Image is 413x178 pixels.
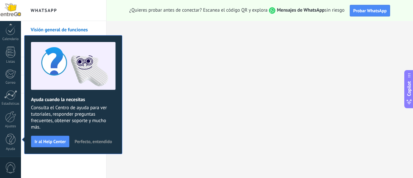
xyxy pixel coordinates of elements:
[21,21,106,39] li: Visión general de funciones
[277,7,325,13] strong: Mensajes de WhatsApp
[350,5,390,16] button: Probar WhatsApp
[1,81,20,85] div: Correo
[1,147,20,151] div: Ayuda
[353,8,387,14] span: Probar WhatsApp
[31,105,116,131] span: Consulta el Centro de ayuda para ver tutoriales, responder preguntas frecuentes, obtener soporte ...
[1,102,20,106] div: Estadísticas
[129,7,345,14] span: ¿Quieres probar antes de conectar? Escanea el código QR y explora sin riesgo
[75,139,112,144] span: Perfecto, entendido
[72,137,115,146] button: Perfecto, entendido
[35,139,66,144] span: Ir al Help Center
[1,124,20,129] div: Ajustes
[31,136,69,147] button: Ir al Help Center
[31,97,116,103] h2: Ayuda cuando la necesitas
[1,37,20,41] div: Calendario
[31,21,100,39] a: Visión general de funciones
[406,81,412,96] span: Copilot
[1,60,20,64] div: Listas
